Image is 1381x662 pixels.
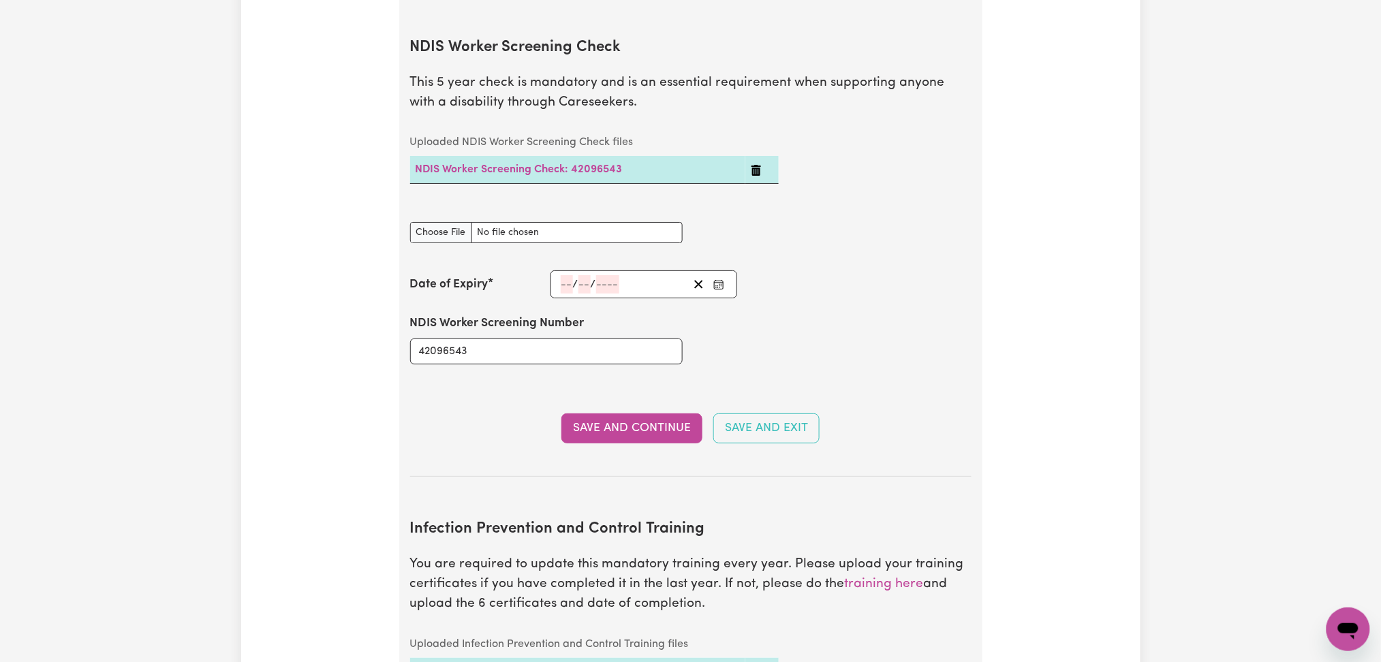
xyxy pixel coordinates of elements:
input: ---- [596,275,619,294]
input: -- [578,275,591,294]
button: Save and Exit [713,413,820,443]
a: training here [845,578,924,590]
input: -- [561,275,573,294]
button: Clear date [688,275,709,294]
button: Enter the Date of Expiry of your NDIS Worker Screening Check [709,275,728,294]
caption: Uploaded Infection Prevention and Control Training files [410,631,779,658]
iframe: Button to launch messaging window [1326,608,1370,651]
button: Save and Continue [561,413,702,443]
h2: NDIS Worker Screening Check [410,39,972,57]
span: / [573,279,578,291]
label: Date of Expiry [410,276,488,294]
a: NDIS Worker Screening Check: 42096543 [416,164,623,175]
h2: Infection Prevention and Control Training [410,520,972,539]
caption: Uploaded NDIS Worker Screening Check files [410,129,779,156]
button: Delete NDIS Worker Screening Check: 42096543 [751,161,762,178]
p: You are required to update this mandatory training every year. Please upload your training certif... [410,555,972,614]
p: This 5 year check is mandatory and is an essential requirement when supporting anyone with a disa... [410,74,972,113]
span: / [591,279,596,291]
label: NDIS Worker Screening Number [410,315,585,332]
